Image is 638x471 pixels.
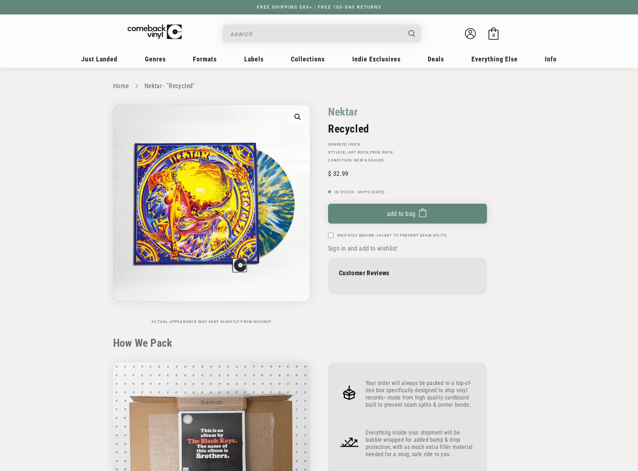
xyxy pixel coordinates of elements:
p: Condition: New & Sealed [328,158,487,163]
span: 32.99 [328,170,348,177]
p: Your order will always be packed in a top-of-line box specifically designed to ship vinyl records... [366,380,476,409]
button: Add to bag [328,204,487,224]
p: STYLE(S): , [328,150,487,155]
span: Collections [291,55,325,63]
a: Nektar - "Recycled" [145,82,195,90]
p: In Stock - Ships [DATE] [328,190,487,194]
span: Add to bag [387,210,416,217]
p: GENRE(S): [328,142,487,147]
img: Frame_4.png [339,382,360,403]
span: Everything Else [471,55,518,63]
media-gallery: Gallery Viewer [113,105,310,324]
span: 0 [492,33,495,38]
a: Home [113,82,129,90]
span: Info [545,55,557,63]
label: Ship Disc Behind Jacket To Prevent Seam Splits [337,233,447,238]
h2: Recycled [328,122,487,135]
a: Art Rock [348,150,369,154]
div: Search [222,25,421,43]
a: Prog Rock [370,150,393,154]
a: Rock [349,142,361,146]
button: Search [402,25,422,43]
span: Formats [193,55,217,63]
input: search [230,26,401,41]
a: Nektar [328,105,358,119]
nav: breadcrumbs [113,81,525,91]
span: Sign in and add to wishlist [328,245,397,252]
p: Customer Reviews [339,269,476,277]
button: Sign in and add to wishlist [328,244,399,252]
span: Labels [244,55,264,63]
p: Everything inside your shipment will be bubble wrapped for added bump & drop protection, with as ... [366,429,476,458]
span: Indie Exclusives [352,55,401,63]
span: Just Landed [81,55,117,63]
span: Genres [145,55,166,63]
h2: How We Pack [113,337,525,350]
img: Frame_4_1.png [339,432,360,453]
span: Deals [428,55,444,63]
span: $ [328,170,331,177]
p: Actual appearance may vary slightly from mockup [113,320,310,324]
a: FREE SHIPPING $89+ | FREE 100-DAY RETURNS [250,5,389,10]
